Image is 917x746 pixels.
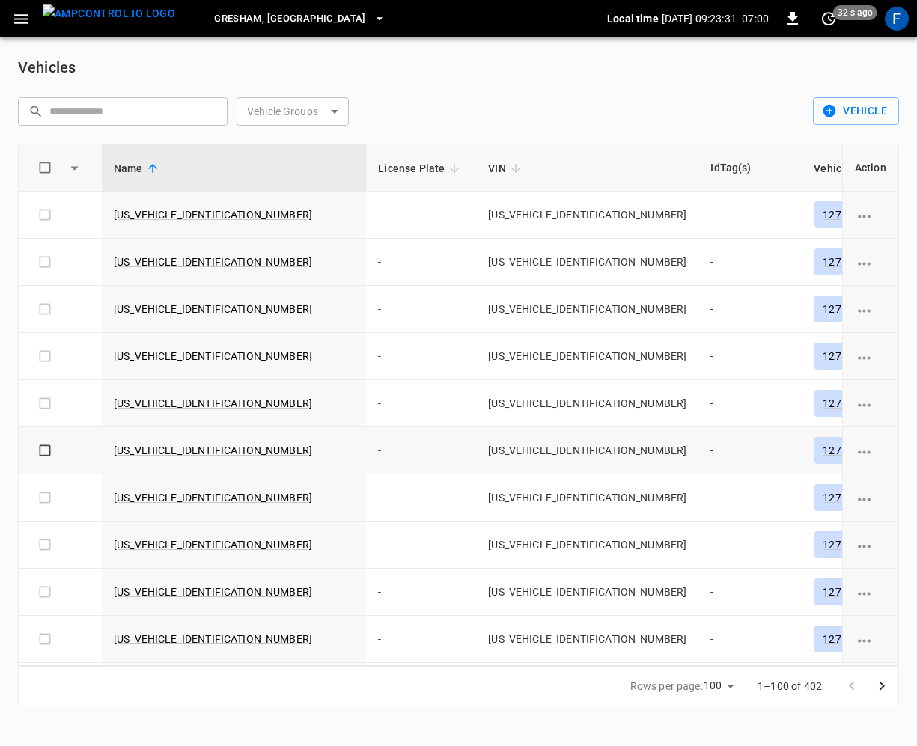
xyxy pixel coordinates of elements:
[855,302,886,317] div: vehicle options
[855,207,886,222] div: vehicle options
[366,616,476,663] td: -
[710,209,713,221] span: -
[366,522,476,569] td: -
[214,10,366,28] span: Gresham, [GEOGRAPHIC_DATA]
[855,396,886,411] div: vehicle options
[855,584,886,599] div: vehicle options
[476,427,698,474] td: [US_VEHICLE_IDENTIFICATION_NUMBER]
[855,537,886,552] div: vehicle options
[476,569,698,616] td: [US_VEHICLE_IDENTIFICATION_NUMBER]
[814,159,902,177] span: Vehicle Group
[114,350,312,362] a: [US_VEHICLE_IDENTIFICATION_NUMBER]
[114,159,162,177] span: Name
[710,303,713,315] span: -
[366,380,476,427] td: -
[855,349,886,364] div: vehicle options
[698,144,802,192] th: IdTag(s)
[476,192,698,239] td: [US_VEHICLE_IDENTIFICATION_NUMBER]
[855,632,886,646] div: vehicle options
[366,192,476,239] td: -
[476,333,698,380] td: [US_VEHICLE_IDENTIFICATION_NUMBER]
[710,256,713,268] span: -
[476,616,698,663] td: [US_VEHICLE_IDENTIFICATION_NUMBER]
[114,633,312,645] a: [US_VEHICLE_IDENTIFICATION_NUMBER]
[855,490,886,505] div: vehicle options
[366,427,476,474] td: -
[813,97,899,125] button: Vehicle
[867,671,897,701] button: Go to next page
[208,4,392,34] button: Gresham, [GEOGRAPHIC_DATA]
[758,679,822,694] p: 1–100 of 402
[855,254,886,269] div: vehicle options
[114,444,312,456] a: [US_VEHICLE_IDENTIFICATION_NUMBER]
[366,239,476,286] td: -
[476,286,698,333] td: [US_VEHICLE_IDENTIFICATION_NUMBER]
[476,380,698,427] td: [US_VEHICLE_IDENTIFICATION_NUMBER]
[43,4,175,23] img: ampcontrol.io logo
[366,286,476,333] td: -
[114,539,312,551] a: [US_VEHICLE_IDENTIFICATION_NUMBER]
[710,492,713,504] span: -
[114,397,312,409] a: [US_VEHICLE_IDENTIFICATION_NUMBER]
[114,492,312,504] a: [US_VEHICLE_IDENTIFICATION_NUMBER]
[114,209,312,221] a: [US_VEHICLE_IDENTIFICATION_NUMBER]
[855,443,886,458] div: vehicle options
[662,11,769,26] p: [DATE] 09:23:31 -07:00
[476,522,698,569] td: [US_VEHICLE_IDENTIFICATION_NUMBER]
[710,350,713,362] span: -
[710,397,713,409] span: -
[378,159,464,177] span: License Plate
[18,55,76,79] h6: Vehicles
[842,144,898,192] th: Action
[366,569,476,616] td: -
[366,474,476,522] td: -
[114,256,312,268] a: [US_VEHICLE_IDENTIFICATION_NUMBER]
[476,239,698,286] td: [US_VEHICLE_IDENTIFICATION_NUMBER]
[630,679,703,694] p: Rows per page:
[366,663,476,710] td: -
[710,539,713,551] span: -
[476,474,698,522] td: [US_VEHICLE_IDENTIFICATION_NUMBER]
[885,7,909,31] div: profile-icon
[710,586,713,598] span: -
[833,5,877,20] span: 32 s ago
[710,444,713,456] span: -
[607,11,659,26] p: Local time
[704,675,740,697] div: 100
[817,7,841,31] button: set refresh interval
[114,303,312,315] a: [US_VEHICLE_IDENTIFICATION_NUMBER]
[710,633,713,645] span: -
[366,333,476,380] td: -
[114,586,312,598] a: [US_VEHICLE_IDENTIFICATION_NUMBER]
[488,159,525,177] span: VIN
[476,663,698,710] td: -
